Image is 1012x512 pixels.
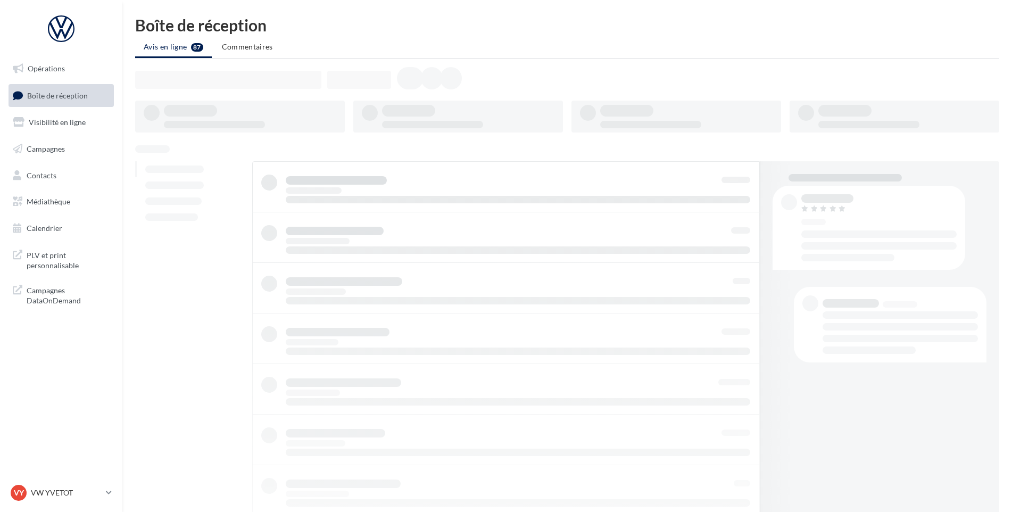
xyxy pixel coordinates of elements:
[27,283,110,306] span: Campagnes DataOnDemand
[6,279,116,310] a: Campagnes DataOnDemand
[6,138,116,160] a: Campagnes
[9,483,114,503] a: VY VW YVETOT
[6,191,116,213] a: Médiathèque
[135,17,999,33] div: Boîte de réception
[28,64,65,73] span: Opérations
[6,217,116,240] a: Calendrier
[6,164,116,187] a: Contacts
[29,118,86,127] span: Visibilité en ligne
[31,488,102,498] p: VW YVETOT
[6,244,116,275] a: PLV et print personnalisable
[6,84,116,107] a: Boîte de réception
[14,488,24,498] span: VY
[27,197,70,206] span: Médiathèque
[6,57,116,80] a: Opérations
[27,90,88,100] span: Boîte de réception
[222,42,273,51] span: Commentaires
[27,144,65,153] span: Campagnes
[6,111,116,134] a: Visibilité en ligne
[27,224,62,233] span: Calendrier
[27,248,110,271] span: PLV et print personnalisable
[27,170,56,179] span: Contacts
